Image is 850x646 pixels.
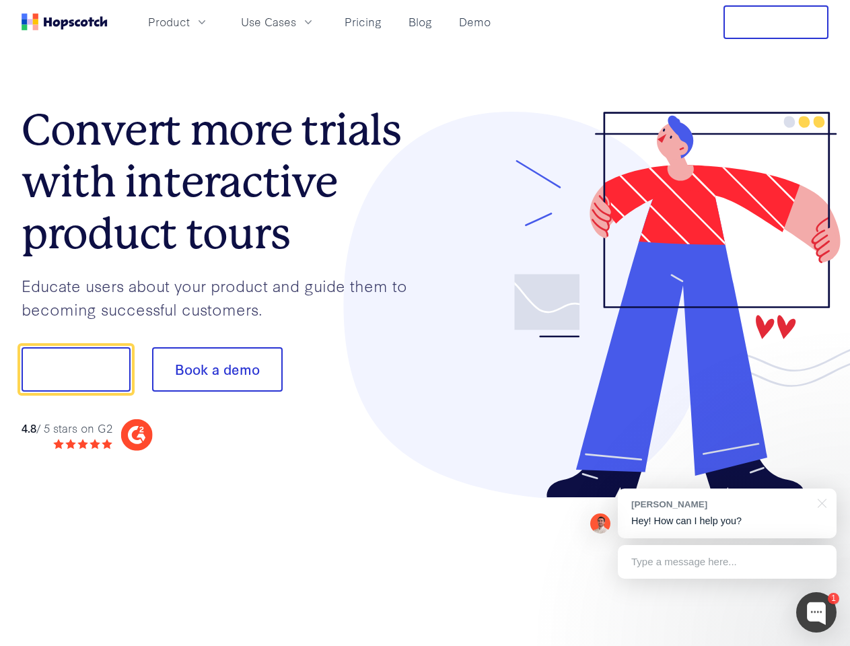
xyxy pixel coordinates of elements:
a: Pricing [339,11,387,33]
img: Mark Spera [590,513,610,534]
a: Blog [403,11,437,33]
span: Product [148,13,190,30]
a: Home [22,13,108,30]
button: Show me! [22,347,131,392]
div: 1 [828,593,839,604]
a: Demo [454,11,496,33]
span: Use Cases [241,13,296,30]
button: Book a demo [152,347,283,392]
div: / 5 stars on G2 [22,420,112,437]
strong: 4.8 [22,420,36,435]
button: Use Cases [233,11,323,33]
h1: Convert more trials with interactive product tours [22,104,425,259]
button: Product [140,11,217,33]
p: Hey! How can I help you? [631,514,823,528]
p: Educate users about your product and guide them to becoming successful customers. [22,274,425,320]
button: Free Trial [723,5,828,39]
div: [PERSON_NAME] [631,498,810,511]
div: Type a message here... [618,545,837,579]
